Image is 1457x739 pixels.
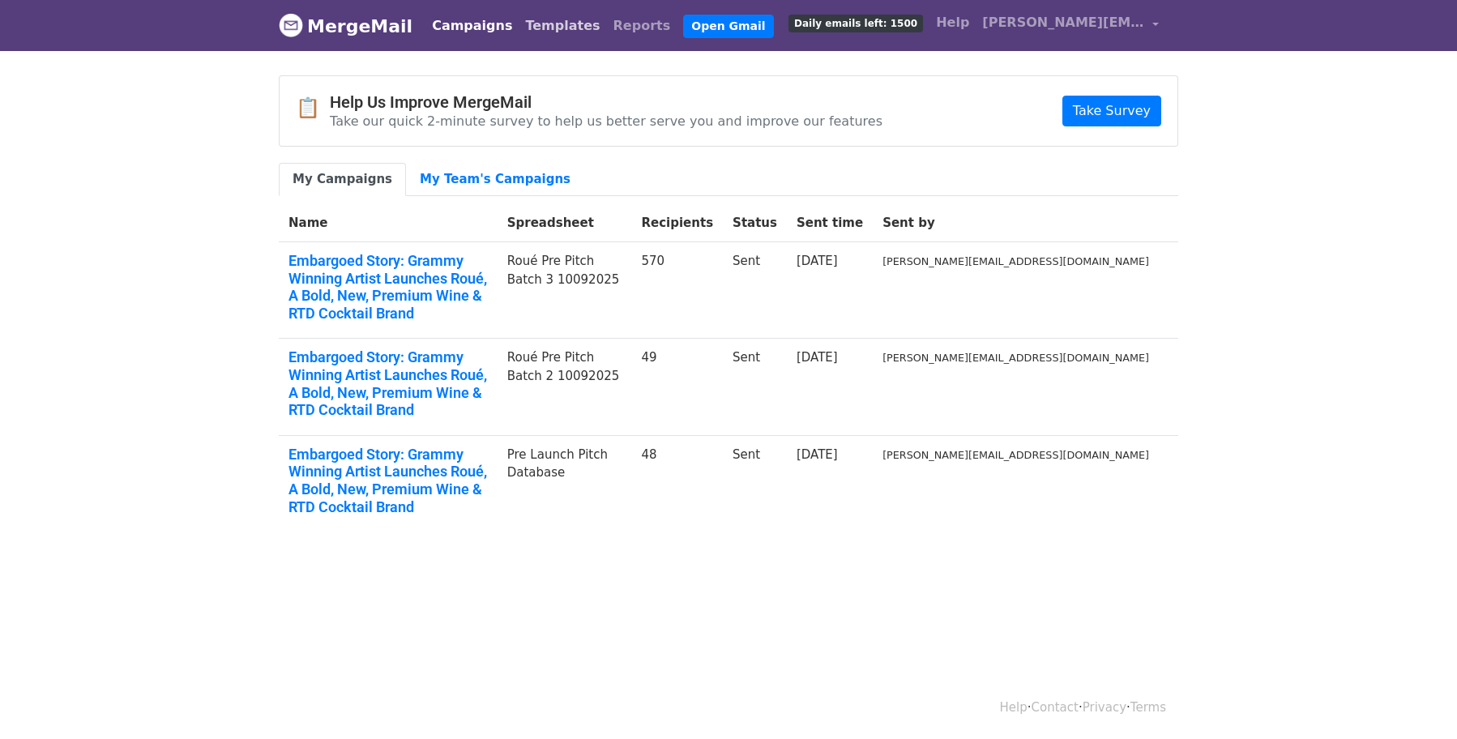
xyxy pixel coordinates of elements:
img: MergeMail logo [279,13,303,37]
span: 📋 [296,96,330,120]
td: 570 [631,242,723,339]
a: Templates [519,10,606,42]
small: [PERSON_NAME][EMAIL_ADDRESS][DOMAIN_NAME] [882,255,1149,267]
a: Help [1000,700,1028,715]
th: Sent by [873,204,1159,242]
iframe: Chat Widget [1376,661,1457,739]
a: [DATE] [797,350,838,365]
td: 48 [631,435,723,532]
a: Terms [1130,700,1166,715]
td: Pre Launch Pitch Database [498,435,632,532]
a: Reports [607,10,677,42]
a: My Campaigns [279,163,406,196]
a: [PERSON_NAME][EMAIL_ADDRESS][DOMAIN_NAME] [976,6,1165,45]
span: Daily emails left: 1500 [788,15,923,32]
a: [DATE] [797,254,838,268]
a: Help [929,6,976,39]
td: Roué Pre Pitch Batch 3 10092025 [498,242,632,339]
small: [PERSON_NAME][EMAIL_ADDRESS][DOMAIN_NAME] [882,352,1149,364]
td: Sent [723,242,787,339]
a: Daily emails left: 1500 [782,6,929,39]
a: [DATE] [797,447,838,462]
td: Roué Pre Pitch Batch 2 10092025 [498,339,632,435]
a: Contact [1032,700,1079,715]
a: Open Gmail [683,15,773,38]
a: Campaigns [425,10,519,42]
a: Embargoed Story: Grammy Winning Artist Launches Roué, A Bold, New, Premium Wine & RTD Cocktail Brand [288,446,488,515]
a: Embargoed Story: Grammy Winning Artist Launches Roué, A Bold, New, Premium Wine & RTD Cocktail Brand [288,252,488,322]
a: Embargoed Story: Grammy Winning Artist Launches Roué, A Bold, New, Premium Wine & RTD Cocktail Brand [288,348,488,418]
th: Recipients [631,204,723,242]
a: Privacy [1083,700,1126,715]
td: Sent [723,339,787,435]
th: Status [723,204,787,242]
td: Sent [723,435,787,532]
small: [PERSON_NAME][EMAIL_ADDRESS][DOMAIN_NAME] [882,449,1149,461]
a: MergeMail [279,9,412,43]
th: Sent time [787,204,873,242]
h4: Help Us Improve MergeMail [330,92,882,112]
th: Name [279,204,498,242]
p: Take our quick 2-minute survey to help us better serve you and improve our features [330,113,882,130]
th: Spreadsheet [498,204,632,242]
a: Take Survey [1062,96,1161,126]
a: My Team's Campaigns [406,163,584,196]
span: [PERSON_NAME][EMAIL_ADDRESS][DOMAIN_NAME] [982,13,1144,32]
td: 49 [631,339,723,435]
